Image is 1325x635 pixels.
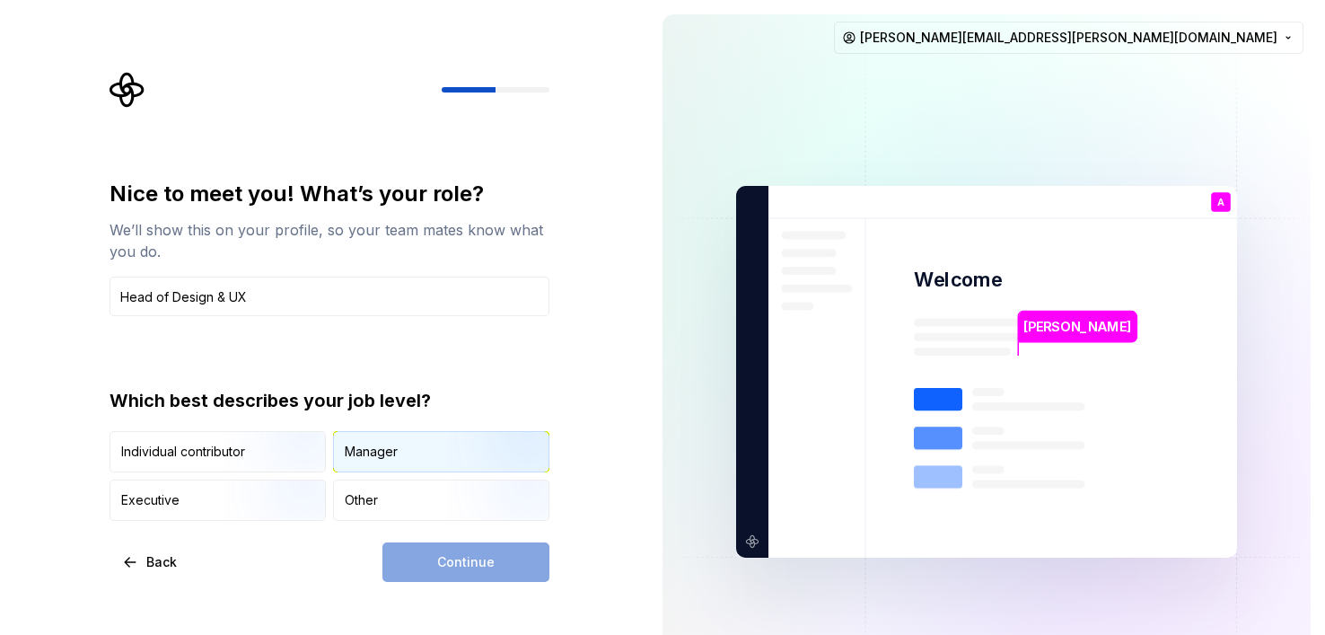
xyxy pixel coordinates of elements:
p: A [1217,198,1224,207]
div: Manager [345,443,398,461]
span: [PERSON_NAME][EMAIL_ADDRESS][PERSON_NAME][DOMAIN_NAME] [860,29,1277,47]
p: [PERSON_NAME] [1023,317,1131,337]
p: Welcome [914,267,1002,293]
div: Executive [121,491,180,509]
button: [PERSON_NAME][EMAIL_ADDRESS][PERSON_NAME][DOMAIN_NAME] [834,22,1303,54]
div: Other [345,491,378,509]
div: Individual contributor [121,443,245,461]
svg: Supernova Logo [110,72,145,108]
span: Back [146,553,177,571]
button: Back [110,542,192,582]
div: Nice to meet you! What’s your role? [110,180,549,208]
div: We’ll show this on your profile, so your team mates know what you do. [110,219,549,262]
input: Job title [110,277,549,316]
div: Which best describes your job level? [110,388,549,413]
